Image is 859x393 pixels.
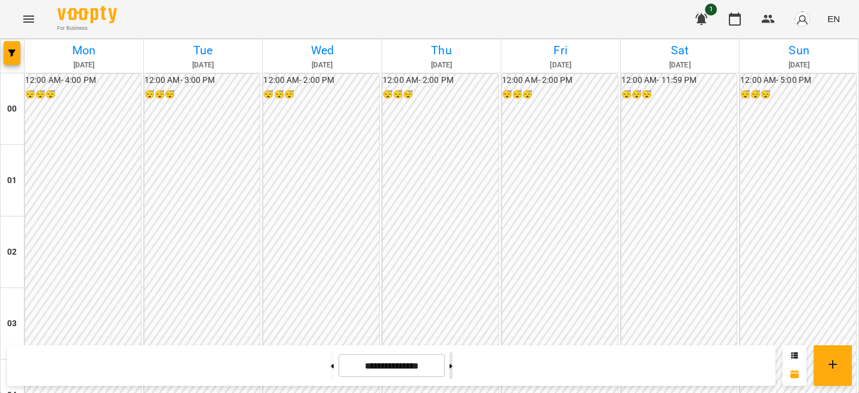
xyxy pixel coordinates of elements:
[25,88,141,101] h6: 😴😴😴
[384,60,499,71] h6: [DATE]
[25,74,141,87] h6: 12:00 AM - 4:00 PM
[57,6,117,23] img: Voopty Logo
[14,5,43,33] button: Menu
[502,74,618,87] h6: 12:00 AM - 2:00 PM
[741,41,857,60] h6: Sun
[264,60,380,71] h6: [DATE]
[621,88,737,101] h6: 😴😴😴
[7,246,17,259] h6: 02
[383,74,498,87] h6: 12:00 AM - 2:00 PM
[741,60,857,71] h6: [DATE]
[823,8,845,30] button: EN
[623,60,738,71] h6: [DATE]
[502,88,618,101] h6: 😴😴😴
[146,41,261,60] h6: Tue
[264,41,380,60] h6: Wed
[263,74,379,87] h6: 12:00 AM - 2:00 PM
[705,4,717,16] span: 1
[621,74,737,87] h6: 12:00 AM - 11:59 PM
[7,174,17,187] h6: 01
[827,13,840,25] span: EN
[794,11,811,27] img: avatar_s.png
[503,60,618,71] h6: [DATE]
[7,317,17,330] h6: 03
[144,74,260,87] h6: 12:00 AM - 3:00 PM
[740,88,856,101] h6: 😴😴😴
[740,74,856,87] h6: 12:00 AM - 5:00 PM
[623,41,738,60] h6: Sat
[383,88,498,101] h6: 😴😴😴
[26,41,141,60] h6: Mon
[26,60,141,71] h6: [DATE]
[7,103,17,116] h6: 00
[263,88,379,101] h6: 😴😴😴
[57,24,117,32] span: For Business
[384,41,499,60] h6: Thu
[146,60,261,71] h6: [DATE]
[503,41,618,60] h6: Fri
[144,88,260,101] h6: 😴😴😴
